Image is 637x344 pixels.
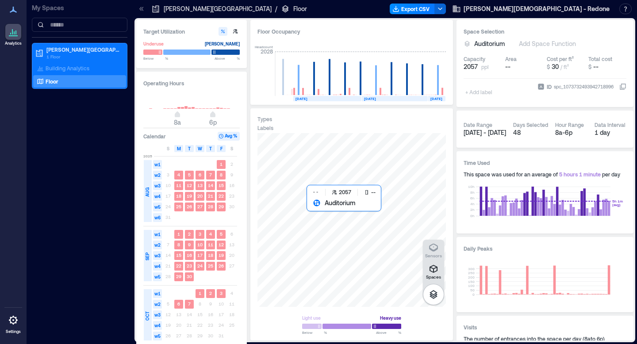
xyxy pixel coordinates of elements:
button: Export CSV [390,4,435,14]
span: 8a [174,118,181,126]
div: 48 [513,128,548,137]
p: Analytics [5,41,22,46]
div: Area [505,55,517,62]
span: w1 [153,230,162,239]
span: ID [547,82,552,91]
tspan: 6h [470,196,475,200]
span: Auditorium [474,39,505,48]
span: Below % [143,56,168,61]
text: 25 [208,263,213,268]
span: S [230,145,233,152]
div: Labels [257,124,273,131]
p: Sensors [425,253,442,258]
span: w6 [153,213,162,222]
text: 1 [177,231,180,237]
button: Auditorium [474,39,515,48]
span: w5 [153,203,162,211]
p: Spaces [426,274,441,279]
tspan: 0 [472,292,475,297]
span: T [188,145,191,152]
h3: Calendar [143,132,166,141]
p: [PERSON_NAME][GEOGRAPHIC_DATA] [164,4,272,13]
div: Add Space Function [517,39,578,48]
span: 2057 [464,62,478,71]
div: Underuse [143,39,164,48]
span: 2025 [143,153,152,159]
p: 1 Floor [46,53,121,60]
div: Types [257,115,272,122]
div: This space was used for an average of per day [464,171,626,178]
button: Sensors [423,240,444,261]
div: 1 day [595,128,627,137]
div: Cost per ft² [547,55,574,62]
button: 2057 ppl [464,62,502,71]
a: Settings [3,310,24,337]
text: 17 [197,252,203,258]
div: Data Interval [595,121,625,128]
text: 26 [219,263,224,268]
h3: Target Utilization [143,27,240,36]
tspan: 50 [470,288,475,292]
text: 9 [188,242,191,247]
span: [DATE] - [DATE] [464,129,506,136]
button: IDspc_1073732493942718996 [619,83,626,90]
text: 2 [188,231,191,237]
tspan: 300 [468,267,475,271]
text: 15 [176,252,181,258]
span: w4 [153,321,162,330]
h3: Time Used [464,158,626,167]
text: 6 [199,172,201,177]
span: w5 [153,332,162,340]
h3: Operating Hours [143,79,240,88]
span: w2 [153,300,162,309]
text: 2 [209,290,212,296]
text: 18 [176,193,181,199]
text: 11 [208,242,213,247]
text: 16 [187,252,192,258]
span: w3 [153,251,162,260]
span: -- [593,63,599,70]
text: 11 [176,183,181,188]
div: 8a - 6p [555,128,587,137]
text: 22 [219,193,224,199]
span: ppl [481,63,489,70]
text: 21 [208,193,213,199]
text: 4 [177,172,180,177]
tspan: 200 [468,275,475,279]
text: 4 [209,231,212,237]
text: 28 [208,204,213,209]
text: 27 [197,204,203,209]
span: w3 [153,181,162,190]
a: Analytics [2,21,24,49]
text: 29 [176,274,181,279]
text: 19 [219,252,224,258]
text: 3 [220,290,223,296]
text: 22 [176,263,181,268]
tspan: 10h [468,184,475,189]
p: My Spaces [32,4,127,12]
text: 26 [187,204,192,209]
tspan: 4h [470,202,475,206]
span: W [198,145,202,152]
div: Days Selected [513,121,548,128]
span: OCT [144,311,151,321]
p: Settings [6,329,21,334]
span: w1 [153,160,162,169]
span: w2 [153,241,162,249]
div: Capacity [464,55,485,62]
text: [DATE] [364,96,376,101]
div: spc_1073732493942718996 [553,82,614,91]
div: The number of entrances into the space per day ( 8a to 6p ) [464,335,626,342]
text: 12 [187,183,192,188]
div: Floor Occupancy [257,27,446,36]
span: S [167,145,169,152]
text: [DATE] [430,96,442,101]
tspan: 150 [468,279,475,284]
span: w4 [153,192,162,201]
p: Building Analytics [46,65,89,72]
text: 6 [177,301,180,306]
span: w3 [153,310,162,319]
h3: Visits [464,323,626,332]
button: Avg % [218,132,240,141]
text: 18 [208,252,213,258]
